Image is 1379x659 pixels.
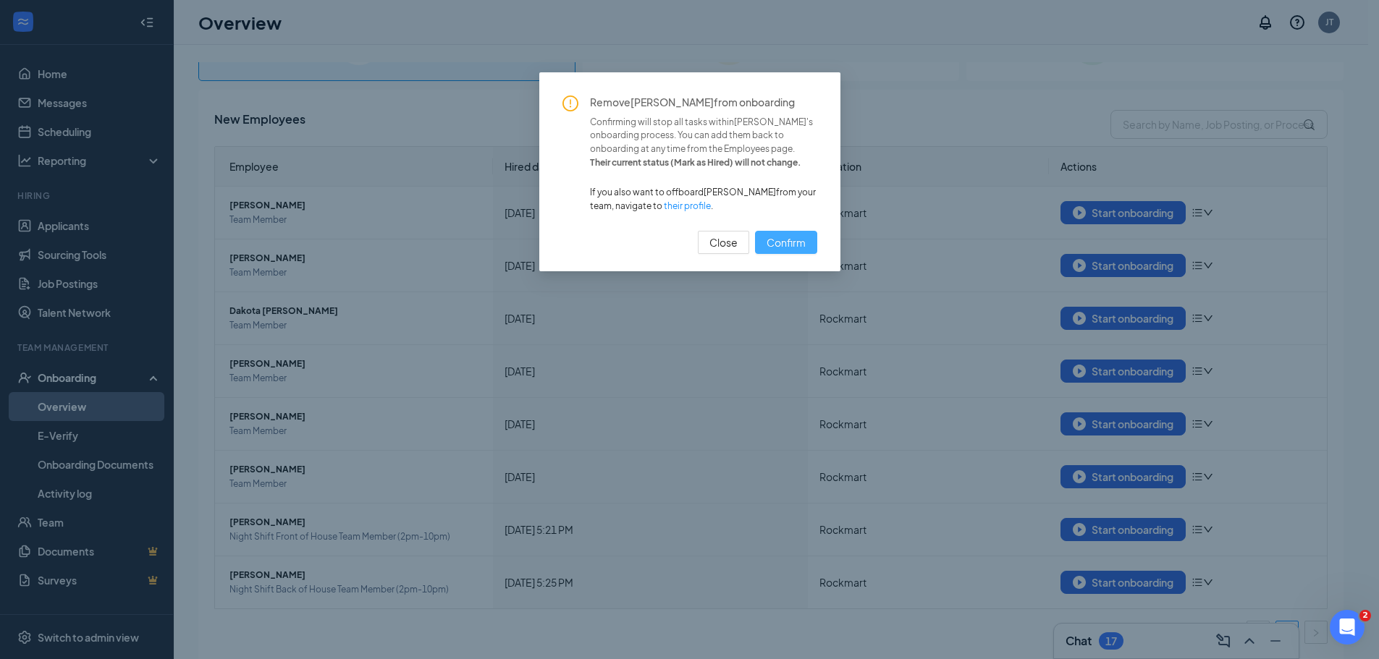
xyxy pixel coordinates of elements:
span: If you also want to offboard [PERSON_NAME] from your team, navigate to . [590,186,817,213]
span: Confirming will stop all tasks within [PERSON_NAME] 's onboarding process. You can add them back ... [590,116,817,157]
span: Their current status ( Mark as Hired ) will not change. [590,156,817,170]
button: Confirm [755,231,817,254]
span: Remove [PERSON_NAME] from onboarding [590,95,817,110]
button: Close [698,231,749,254]
span: exclamation-circle [562,95,578,111]
span: Close [709,234,738,250]
a: their profile [664,200,711,211]
span: Confirm [767,234,806,250]
span: 2 [1359,610,1371,621]
iframe: Intercom live chat [1330,610,1365,645]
